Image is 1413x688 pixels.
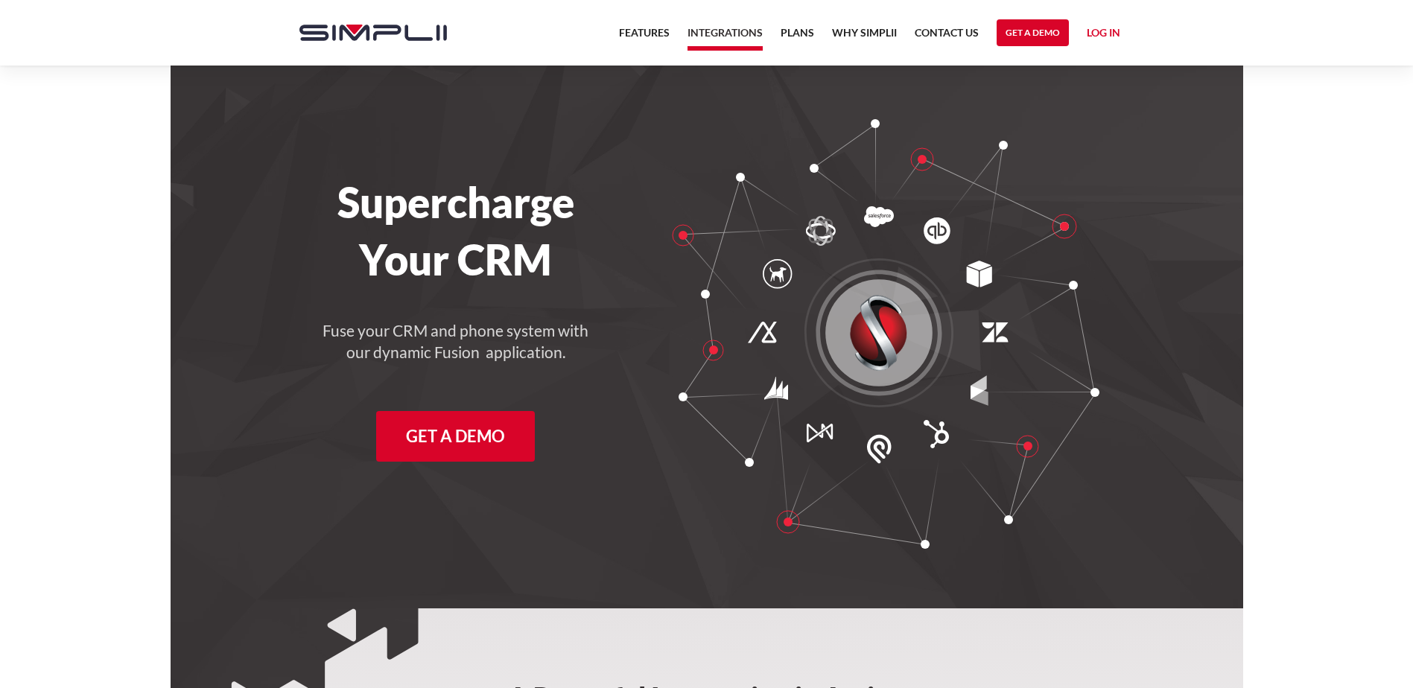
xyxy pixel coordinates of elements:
[619,24,670,51] a: Features
[997,19,1069,46] a: Get a Demo
[781,24,814,51] a: Plans
[299,25,447,41] img: Simplii
[832,24,897,51] a: Why Simplii
[688,24,763,51] a: Integrations
[322,320,590,363] h4: Fuse your CRM and phone system with our dynamic Fusion application.
[285,177,628,227] h1: Supercharge
[1087,24,1120,46] a: Log in
[915,24,979,51] a: Contact US
[285,235,628,284] h1: Your CRM
[376,411,535,462] a: Get a Demo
